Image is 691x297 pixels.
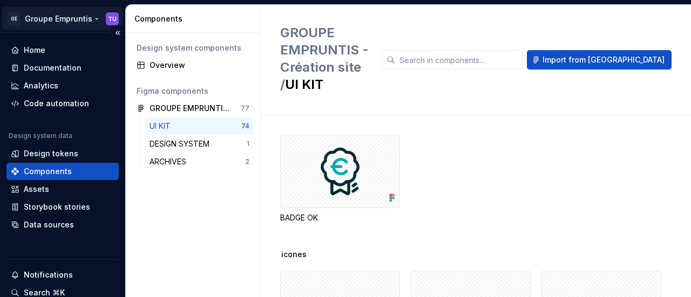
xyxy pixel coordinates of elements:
div: 74 [241,122,249,130]
div: UI KIT [150,121,175,132]
div: Assets [24,184,49,195]
h2: UI KIT [280,24,369,93]
a: Code automation [6,95,119,112]
input: Search in components... [395,50,523,70]
div: ARCHIVES [150,156,191,167]
a: Assets [6,181,119,198]
div: 2 [245,157,249,166]
span: Import from [GEOGRAPHIC_DATA] [543,54,665,65]
div: Notifications [24,270,73,280]
div: Storybook stories [24,202,90,212]
div: Data sources [24,219,74,230]
div: GROUPE EMPRUNTIS - Création site [150,103,230,114]
div: Groupe Empruntis [25,13,92,24]
button: Import from [GEOGRAPHIC_DATA] [527,50,672,70]
button: GEGroupe EmpruntisTU [2,7,123,30]
a: Data sources [6,216,119,233]
a: Storybook stories [6,198,119,216]
div: BADGE OK [280,135,400,223]
div: Overview [150,60,249,71]
div: Design tokens [24,148,78,159]
div: TU [108,15,117,23]
div: Components [24,166,72,177]
div: Analytics [24,80,58,91]
a: Design tokens [6,145,119,162]
a: Home [6,42,119,59]
a: Documentation [6,59,119,77]
div: 77 [241,104,249,113]
a: Components [6,163,119,180]
button: Collapse sidebar [110,25,125,40]
a: UI KIT74 [145,118,254,135]
div: BADGE OK [280,212,400,223]
div: Code automation [24,98,89,109]
div: GE [8,12,21,25]
button: Notifications [6,266,119,284]
span: icones [281,249,307,260]
div: 1 [247,140,249,148]
div: Home [24,45,45,56]
a: ARCHIVES2 [145,153,254,170]
a: GROUPE EMPRUNTIS - Création site77 [132,100,254,117]
div: Design system data [9,132,72,140]
div: Figma components [137,86,249,96]
div: Design system components [137,43,249,53]
div: DESIGN SYSTEM [150,139,214,149]
a: Overview [132,57,254,74]
span: GROUPE EMPRUNTIS - Création site / [280,25,369,92]
div: Components [134,13,256,24]
a: Analytics [6,77,119,94]
a: DESIGN SYSTEM1 [145,135,254,153]
div: Documentation [24,63,82,73]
